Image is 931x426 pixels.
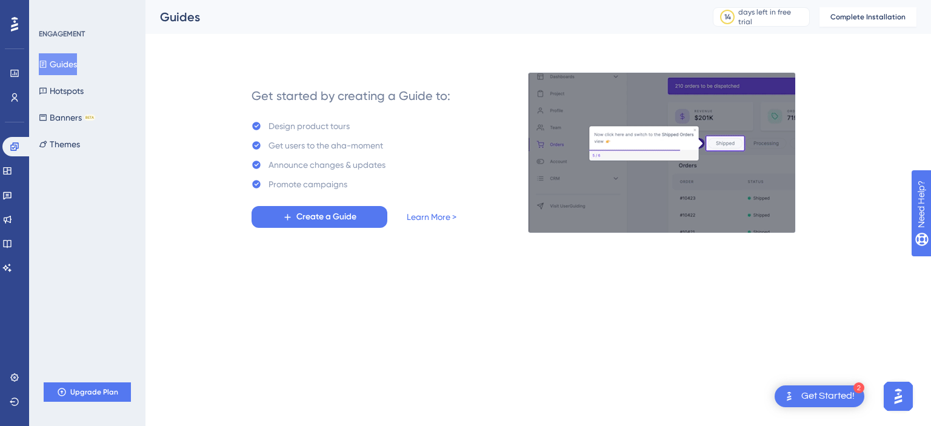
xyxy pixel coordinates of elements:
[738,7,806,27] div: days left in free trial
[39,133,80,155] button: Themes
[160,8,682,25] div: Guides
[782,389,796,404] img: launcher-image-alternative-text
[269,138,383,153] div: Get users to the aha-moment
[775,385,864,407] div: Open Get Started! checklist, remaining modules: 2
[880,378,916,414] iframe: UserGuiding AI Assistant Launcher
[269,158,385,172] div: Announce changes & updates
[252,206,387,228] button: Create a Guide
[724,12,731,22] div: 14
[252,87,450,104] div: Get started by creating a Guide to:
[39,80,84,102] button: Hotspots
[269,119,350,133] div: Design product tours
[44,382,131,402] button: Upgrade Plan
[528,72,796,233] img: 21a29cd0e06a8f1d91b8bced9f6e1c06.gif
[84,115,95,121] div: BETA
[39,53,77,75] button: Guides
[70,387,118,397] span: Upgrade Plan
[269,177,347,191] div: Promote campaigns
[39,107,95,128] button: BannersBETA
[296,210,356,224] span: Create a Guide
[819,7,916,27] button: Complete Installation
[39,29,85,39] div: ENGAGEMENT
[853,382,864,393] div: 2
[830,12,906,22] span: Complete Installation
[28,3,76,18] span: Need Help?
[801,390,855,403] div: Get Started!
[407,210,456,224] a: Learn More >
